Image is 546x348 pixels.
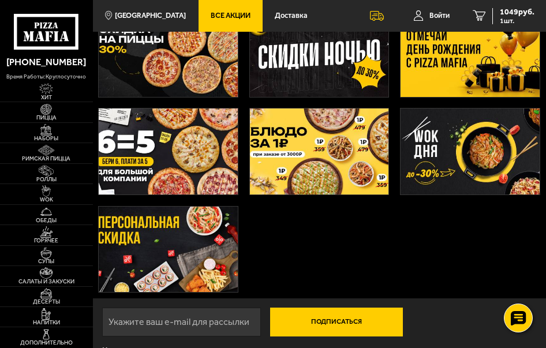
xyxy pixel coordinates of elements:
[429,12,450,20] span: Войти
[500,17,534,24] span: 1 шт.
[270,308,403,336] button: Подписаться
[115,12,186,20] span: [GEOGRAPHIC_DATA]
[500,8,534,16] span: 1049 руб.
[275,12,308,20] span: Доставка
[102,308,261,336] input: Укажите ваш e-mail для рассылки
[211,12,250,20] span: Все Акции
